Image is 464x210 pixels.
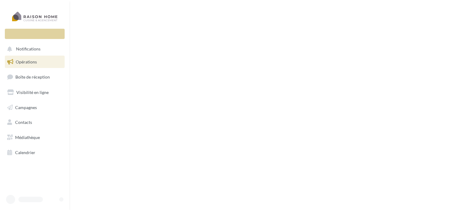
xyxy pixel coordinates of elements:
span: Boîte de réception [15,74,50,79]
a: Opérations [4,56,66,68]
span: Notifications [16,47,40,52]
span: Contacts [15,120,32,125]
span: Visibilité en ligne [16,90,49,95]
span: Campagnes [15,105,37,110]
a: Contacts [4,116,66,129]
a: Calendrier [4,146,66,159]
a: Médiathèque [4,131,66,144]
span: Calendrier [15,150,35,155]
a: Boîte de réception [4,70,66,83]
span: Opérations [16,59,37,64]
a: Visibilité en ligne [4,86,66,99]
a: Campagnes [4,101,66,114]
div: Nouvelle campagne [5,29,65,39]
span: Médiathèque [15,135,40,140]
